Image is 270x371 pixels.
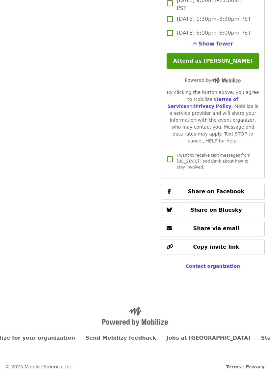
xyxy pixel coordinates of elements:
a: Jobs at [GEOGRAPHIC_DATA] [167,335,251,341]
button: Share on Bluesky [161,202,265,218]
span: Powered by [185,78,241,83]
span: Share via email [193,226,239,232]
a: Terms [226,364,241,370]
span: [DATE] 6:00pm–8:00pm PST [177,29,251,37]
span: [DATE] 1:30pm–3:30pm PST [177,15,251,23]
span: Share on Facebook [188,189,244,195]
img: Powered by Mobilize [102,307,168,326]
button: Copy invite link [161,239,265,255]
a: Privacy [246,364,265,370]
span: Show fewer [199,41,233,47]
a: Contact organization [186,264,240,269]
a: Privacy Policy [195,104,231,109]
span: Share on Bluesky [190,207,242,213]
a: Send Mobilize feedback [86,335,156,341]
img: Powered by Mobilize [211,78,241,84]
span: · [226,364,265,371]
a: Terms of Service [167,97,238,109]
nav: Primary footer navigation [5,334,265,342]
span: Copy invite link [193,244,239,250]
button: See more timeslots [193,40,233,48]
span: © 2025 MobilizeAmerica, Inc. [5,364,74,370]
nav: Secondary footer navigation [5,358,265,371]
button: Share via email [161,221,265,237]
button: Attend as [PERSON_NAME] [167,53,259,69]
div: By clicking the button above, you agree to Mobilize's and . Mobilize is a service provider and wi... [167,89,259,145]
span: I want to receive text messages from [US_STATE] Food Bank about how to stay involved. [177,153,251,170]
button: Share on Facebook [161,184,265,200]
